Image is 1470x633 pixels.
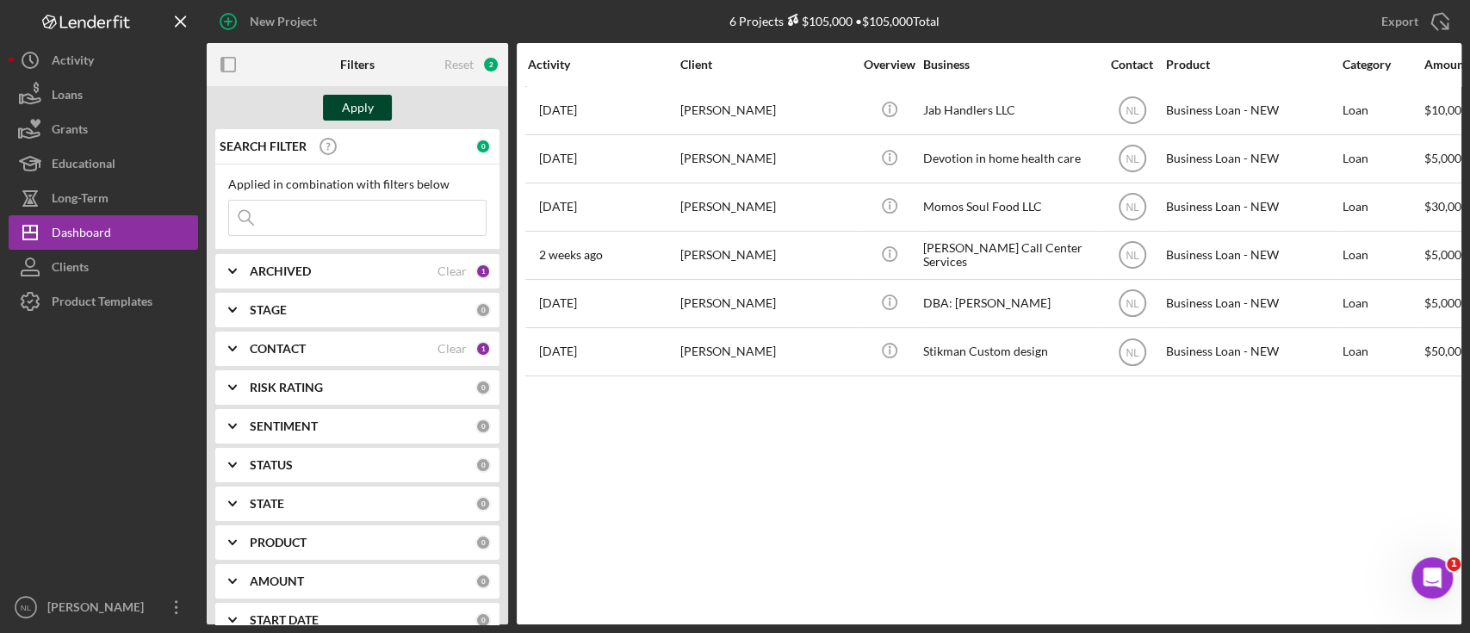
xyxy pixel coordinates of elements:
[857,58,921,71] div: Overview
[1126,105,1139,117] text: NL
[1166,58,1338,71] div: Product
[475,496,491,512] div: 0
[1126,298,1139,310] text: NL
[52,215,111,254] div: Dashboard
[52,43,94,82] div: Activity
[1364,4,1461,39] button: Export
[437,342,467,356] div: Clear
[250,458,293,472] b: STATUS
[539,152,577,165] time: 2025-04-11 17:08
[475,302,491,318] div: 0
[1166,136,1338,182] div: Business Loan - NEW
[250,419,318,433] b: SENTIMENT
[475,457,491,473] div: 0
[475,341,491,357] div: 1
[475,612,491,628] div: 0
[1343,88,1423,133] div: Loan
[250,497,284,511] b: STATE
[340,58,375,71] b: Filters
[9,284,198,319] button: Product Templates
[9,250,198,284] button: Clients
[680,58,853,71] div: Client
[9,181,198,215] button: Long-Term
[1424,151,1461,165] span: $5,000
[475,419,491,434] div: 0
[220,140,307,153] b: SEARCH FILTER
[475,264,491,279] div: 1
[539,200,577,214] time: 2025-06-09 18:41
[923,58,1095,71] div: Business
[923,88,1095,133] div: Jab Handlers LLC
[323,95,392,121] button: Apply
[923,136,1095,182] div: Devotion in home health care
[923,281,1095,326] div: DBA: [PERSON_NAME]
[475,139,491,154] div: 0
[680,136,853,182] div: [PERSON_NAME]
[539,103,577,117] time: 2025-03-10 20:54
[43,590,155,629] div: [PERSON_NAME]
[475,380,491,395] div: 0
[1381,4,1418,39] div: Export
[1126,346,1139,358] text: NL
[9,215,198,250] button: Dashboard
[9,146,198,181] button: Educational
[250,342,306,356] b: CONTACT
[52,250,89,289] div: Clients
[250,381,323,394] b: RISK RATING
[1343,233,1423,278] div: Loan
[1166,329,1338,375] div: Business Loan - NEW
[923,329,1095,375] div: Stikman Custom design
[250,264,311,278] b: ARCHIVED
[1166,281,1338,326] div: Business Loan - NEW
[680,88,853,133] div: [PERSON_NAME]
[250,613,319,627] b: START DATE
[680,233,853,278] div: [PERSON_NAME]
[475,535,491,550] div: 0
[228,177,487,191] div: Applied in combination with filters below
[1166,184,1338,230] div: Business Loan - NEW
[1411,557,1453,599] iframe: Intercom live chat
[482,56,499,73] div: 2
[207,4,334,39] button: New Project
[1100,58,1164,71] div: Contact
[528,58,679,71] div: Activity
[1424,295,1461,310] span: $5,000
[52,284,152,323] div: Product Templates
[9,78,198,112] button: Loans
[539,344,577,358] time: 2025-03-10 18:34
[342,95,374,121] div: Apply
[1126,202,1139,214] text: NL
[1447,557,1461,571] span: 1
[784,14,853,28] div: $105,000
[9,112,198,146] button: Grants
[1126,250,1139,262] text: NL
[1126,153,1139,165] text: NL
[250,4,317,39] div: New Project
[9,590,198,624] button: NL[PERSON_NAME]
[52,78,83,116] div: Loans
[729,14,940,28] div: 6 Projects • $105,000 Total
[9,43,198,78] button: Activity
[1343,184,1423,230] div: Loan
[539,296,577,310] time: 2025-02-26 19:53
[923,233,1095,278] div: [PERSON_NAME] Call Center Services
[923,184,1095,230] div: Momos Soul Food LLC
[680,329,853,375] div: [PERSON_NAME]
[1424,102,1468,117] span: $10,000
[52,146,115,185] div: Educational
[1166,233,1338,278] div: Business Loan - NEW
[21,603,32,612] text: NL
[1343,281,1423,326] div: Loan
[250,574,304,588] b: AMOUNT
[539,248,603,262] time: 2025-09-02 20:55
[1343,58,1423,71] div: Category
[437,264,467,278] div: Clear
[475,574,491,589] div: 0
